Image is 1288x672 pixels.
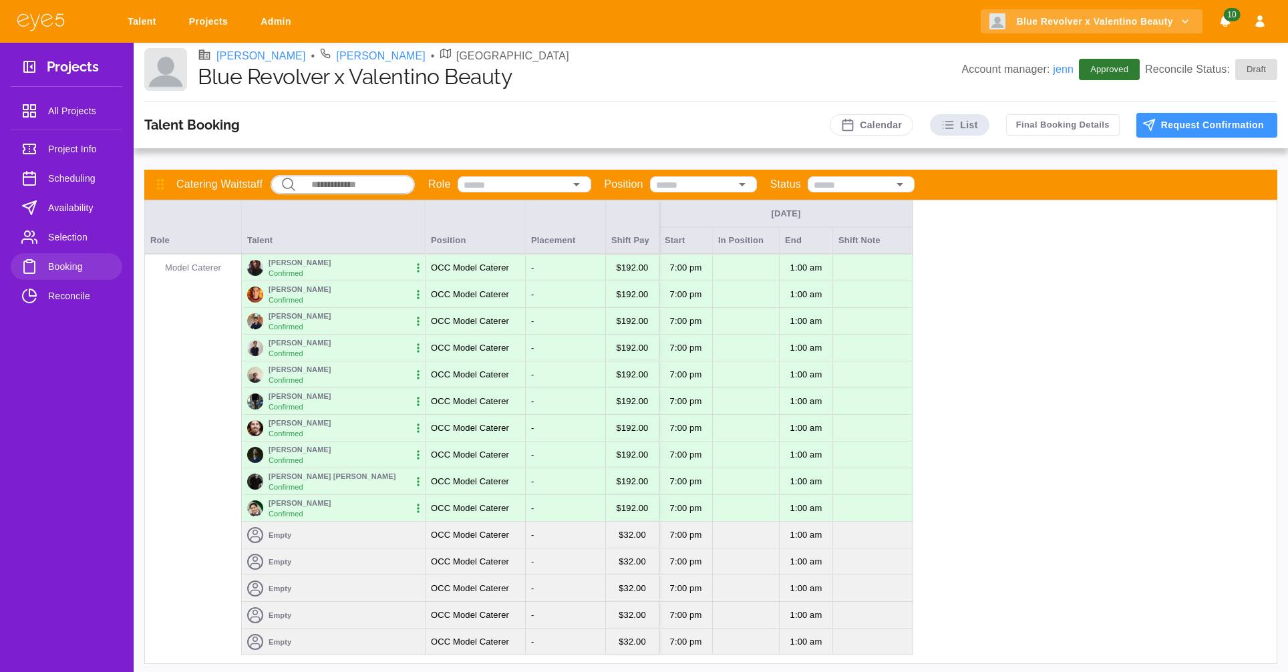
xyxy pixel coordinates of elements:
p: Confirmed [269,428,303,440]
p: - [531,502,534,515]
p: OCC Model Caterer [431,635,509,649]
img: 63e132d0-fd2e-11ee-9815-3f266e522641 [247,340,263,356]
p: $ 192.00 [617,395,649,408]
p: OCC Model Caterer [431,475,509,488]
p: [PERSON_NAME] [269,363,331,375]
a: Selection [11,224,122,250]
p: 1:00 AM [780,446,832,464]
p: Confirmed [269,295,303,306]
p: 1:00 AM [780,580,832,597]
img: 687b3fc0-42bb-11ef-a04b-5bf94ed21a41 [247,367,263,383]
p: OCC Model Caterer [431,368,509,381]
img: a0d1ca00-77b3-11f0-b8fc-753b677cdeb3 [247,500,263,516]
p: 1:00 AM [780,259,832,277]
p: - [531,582,534,595]
span: Approved [1082,63,1136,76]
p: Confirmed [269,401,303,413]
p: - [531,288,534,301]
span: Reconcile [48,288,112,304]
a: Booking [11,253,122,280]
p: - [531,422,534,435]
p: $ 32.00 [619,635,646,649]
p: - [531,609,534,622]
a: jenn [1053,63,1074,75]
img: eye5 [16,12,65,31]
div: [DATE] [665,208,907,220]
img: ea71a460-f8fb-11ee-9815-3f266e522641 [247,260,263,276]
p: Position [605,176,643,192]
button: Request Confirmation [1136,113,1277,138]
a: All Projects [11,98,122,124]
p: 7:00 PM [660,553,712,570]
li: • [311,48,315,64]
span: Selection [48,229,112,245]
p: $ 32.00 [619,609,646,622]
p: Empty [269,609,291,621]
p: 1:00 AM [780,366,832,383]
p: 1:00 AM [780,419,832,437]
p: $ 32.00 [619,555,646,568]
p: 7:00 PM [660,607,712,624]
p: [PERSON_NAME] [269,497,331,508]
button: Open [891,175,909,194]
p: Confirmed [269,321,303,333]
h3: Talent Booking [144,117,240,133]
img: Client logo [989,13,1005,29]
a: Projects [180,9,241,34]
a: Scheduling [11,165,122,192]
a: [PERSON_NAME] [216,48,306,64]
div: In Position [713,227,780,254]
a: Admin [252,9,305,34]
span: 10 [1223,8,1240,21]
p: Confirmed [269,508,303,520]
p: 1:00 AM [780,526,832,544]
p: $ 32.00 [619,528,646,542]
p: OCC Model Caterer [431,609,509,622]
p: [PERSON_NAME] [269,444,331,455]
p: 7:00 PM [660,526,712,544]
button: Final Booking Details [1006,114,1120,136]
p: $ 32.00 [619,582,646,595]
p: [PERSON_NAME] [269,310,331,321]
p: $ 192.00 [617,315,649,328]
div: Role [145,200,242,254]
p: - [531,528,534,542]
p: OCC Model Caterer [431,555,509,568]
span: Scheduling [48,170,112,186]
span: Project Info [48,141,112,157]
p: Confirmed [269,455,303,466]
p: - [531,475,534,488]
p: $ 192.00 [617,475,649,488]
p: 7:00 PM [660,393,712,410]
p: 1:00 AM [780,473,832,490]
p: 1:00 AM [780,633,832,651]
div: Shift Note [833,227,913,254]
p: Account manager: [961,61,1074,77]
img: 63b4c800-b4bf-11ef-9284-e5c13e26f8f3 [247,420,263,436]
p: $ 192.00 [617,288,649,301]
p: 7:00 PM [660,366,712,383]
p: [PERSON_NAME] [PERSON_NAME] [269,470,395,482]
a: Project Info [11,136,122,162]
button: Notifications [1213,9,1237,34]
span: Booking [48,259,112,275]
p: OCC Model Caterer [431,288,509,301]
p: [GEOGRAPHIC_DATA] [456,48,569,64]
p: 1:00 AM [780,500,832,517]
p: Confirmed [269,482,303,493]
div: Talent [242,200,426,254]
p: 7:00 PM [660,473,712,490]
p: $ 192.00 [617,368,649,381]
p: $ 192.00 [617,502,649,515]
p: Confirmed [269,375,303,386]
p: Empty [269,529,291,540]
p: OCC Model Caterer [431,395,509,408]
p: 7:00 PM [660,500,712,517]
p: Confirmed [269,348,303,359]
p: 7:00 PM [660,286,712,303]
img: ff937e70-ab59-11ef-9284-e5c13e26f8f3 [247,474,263,490]
p: OCC Model Caterer [431,422,509,435]
button: Calendar [830,114,913,136]
p: OCC Model Caterer [431,448,509,462]
p: $ 192.00 [617,341,649,355]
